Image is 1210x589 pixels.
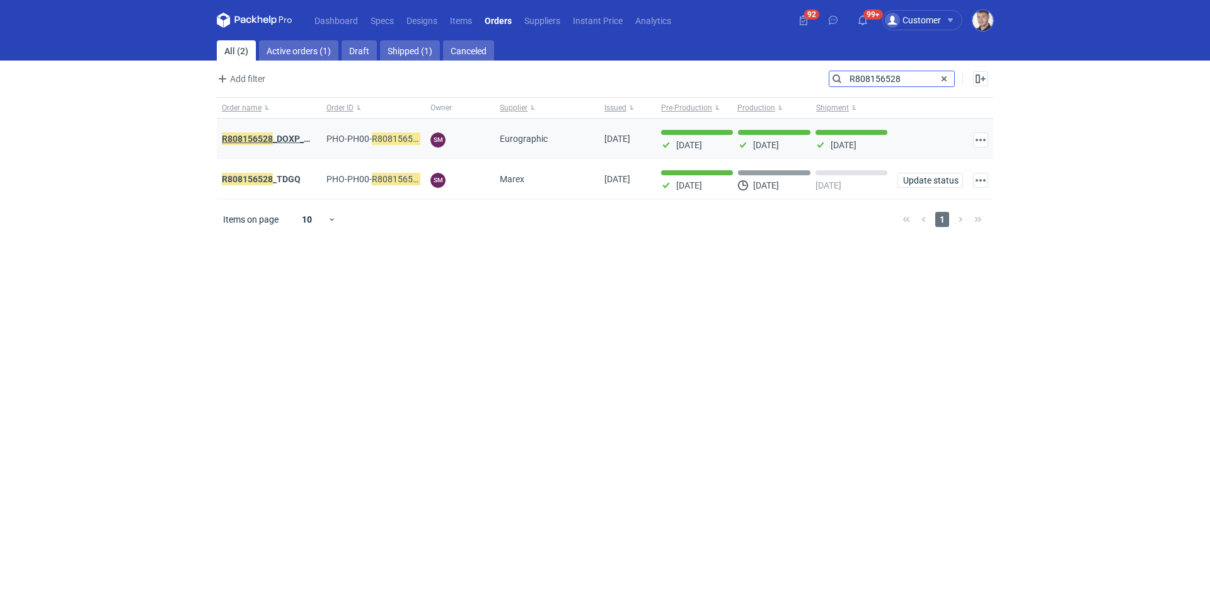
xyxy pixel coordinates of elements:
em: R808156528 [222,172,273,186]
span: Owner [430,103,452,113]
span: 17/09/2025 [604,174,630,184]
button: 92 [793,10,814,30]
svg: Packhelp Pro [217,13,292,28]
a: Active orders (1) [259,40,338,61]
span: PHO-PH00-R808156528_DOXP_QFAF_BZBP_ZUYK_WQLV_OKHN_JELH_EVFV_FTDR_ZOWV_CHID_YARY_QVFE_PQSG_HWQ [326,132,812,146]
a: Shipped (1) [380,40,440,61]
span: Order name [222,103,262,113]
span: Marex [500,173,524,185]
a: R808156528_TDGQ [222,172,301,186]
p: [DATE] [753,140,779,150]
a: Canceled [443,40,494,61]
span: Add filter [215,71,265,86]
div: Customer [885,13,941,28]
button: Add filter [214,71,266,86]
em: R808156528 [372,172,423,186]
a: Instant Price [567,13,629,28]
div: Eurographic [495,119,599,159]
img: Maciej Sikora [972,10,993,31]
span: Eurographic [500,132,548,145]
a: Specs [364,13,400,28]
input: Search [829,71,954,86]
a: Designs [400,13,444,28]
p: [DATE] [815,180,841,190]
span: 19/09/2025 [604,134,630,144]
span: Pre-Production [661,103,712,113]
span: 1 [935,212,949,227]
button: Issued [599,98,656,118]
span: Issued [604,103,626,113]
figcaption: SM [430,132,446,148]
em: R808156528 [222,132,273,146]
button: 99+ [853,10,873,30]
a: Orders [478,13,518,28]
button: Pre-Production [656,98,735,118]
p: [DATE] [831,140,856,150]
a: All (2) [217,40,256,61]
a: Items [444,13,478,28]
p: [DATE] [676,140,702,150]
button: Order name [217,98,321,118]
div: Marex [495,159,599,199]
span: Items on page [223,213,279,226]
a: Dashboard [308,13,364,28]
figcaption: SM [430,173,446,188]
button: Customer [882,10,972,30]
a: Draft [342,40,377,61]
span: Order ID [326,103,354,113]
button: Production [735,98,814,118]
button: Shipment [814,98,892,118]
span: Update status [903,176,957,185]
button: Supplier [495,98,599,118]
button: Order ID [321,98,426,118]
button: Actions [973,132,988,148]
span: Supplier [500,103,527,113]
a: Analytics [629,13,677,28]
div: 10 [287,211,328,228]
em: R808156528 [372,132,423,146]
a: R808156528_DOXP_QFAF_BZBP_ZUYK_WQLV_OKHN_JELH_EVFV_FTDR_ZOWV_CHID_YARY_QVFE_PQSG_HWQ [222,132,667,146]
p: [DATE] [676,180,702,190]
a: Suppliers [518,13,567,28]
button: Update status [897,173,963,188]
span: Shipment [816,103,849,113]
span: PHO-PH00-R808156528_TDGQ [326,172,450,186]
span: Production [737,103,775,113]
p: [DATE] [753,180,779,190]
button: Actions [973,173,988,188]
